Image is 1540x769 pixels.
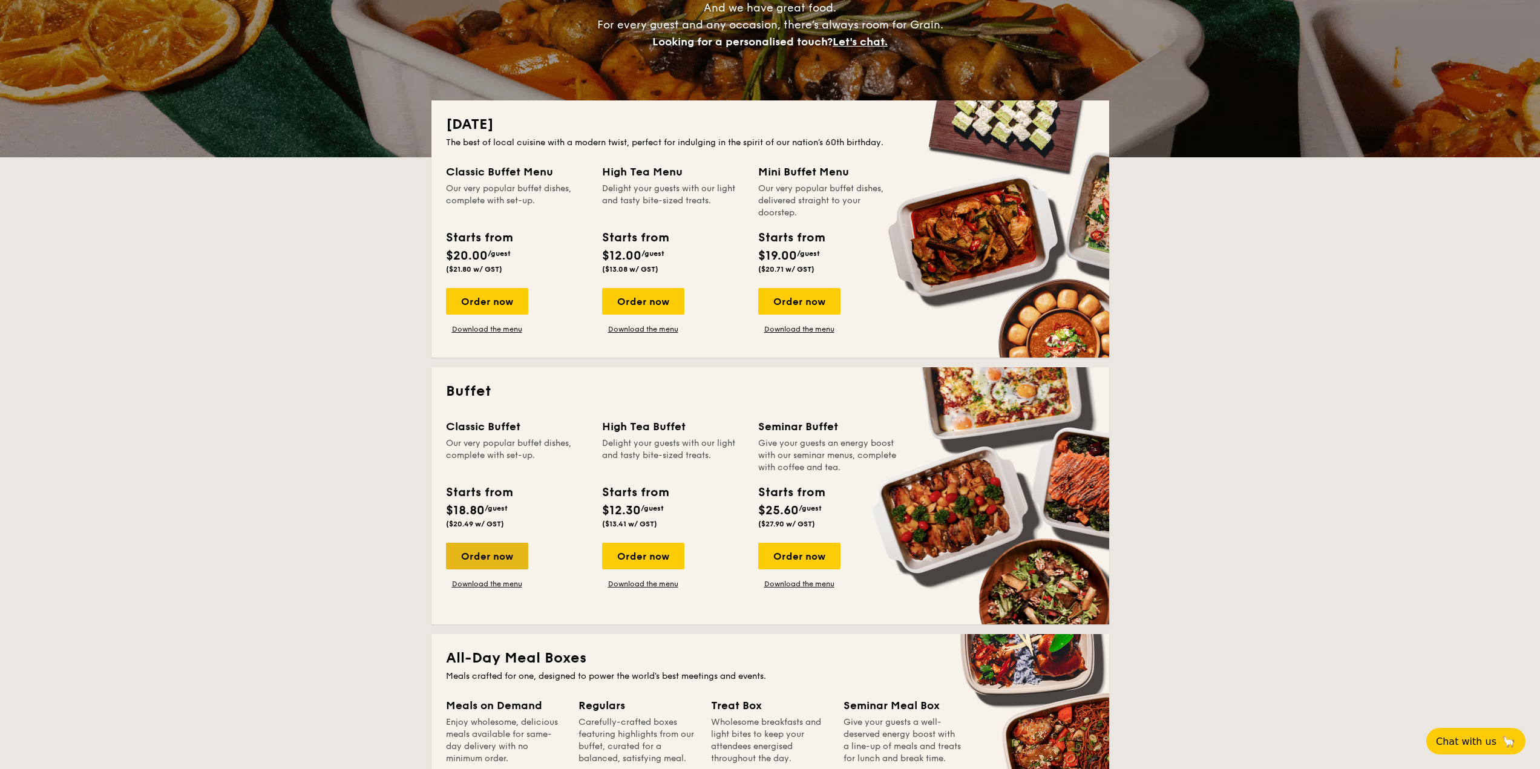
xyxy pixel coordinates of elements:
div: Carefully-crafted boxes featuring highlights from our buffet, curated for a balanced, satisfying ... [578,716,696,765]
div: Seminar Meal Box [844,697,962,714]
span: ($13.08 w/ GST) [602,265,658,273]
div: Order now [758,288,840,315]
div: Give your guests an energy boost with our seminar menus, complete with coffee and tea. [758,437,900,474]
div: Seminar Buffet [758,418,900,435]
div: Our very popular buffet dishes, delivered straight to your doorstep. [758,183,900,219]
div: Order now [758,543,840,569]
a: Download the menu [758,579,840,589]
h2: All-Day Meal Boxes [446,649,1095,668]
a: Download the menu [758,324,840,334]
div: Delight your guests with our light and tasty bite-sized treats. [602,183,744,219]
span: ($27.90 w/ GST) [758,520,815,528]
div: Classic Buffet Menu [446,163,588,180]
h2: [DATE] [446,115,1095,134]
span: Let's chat. [833,35,888,48]
div: Treat Box [711,697,829,714]
span: ($20.71 w/ GST) [758,265,814,273]
span: /guest [799,504,822,512]
span: /guest [641,504,664,512]
div: Regulars [578,697,696,714]
span: /guest [641,249,664,258]
span: /guest [797,249,820,258]
div: Order now [446,288,528,315]
div: High Tea Menu [602,163,744,180]
a: Download the menu [602,579,684,589]
span: ($13.41 w/ GST) [602,520,657,528]
a: Download the menu [602,324,684,334]
div: The best of local cuisine with a modern twist, perfect for indulging in the spirit of our nation’... [446,137,1095,149]
div: Starts from [758,229,824,247]
div: Meals crafted for one, designed to power the world's best meetings and events. [446,670,1095,682]
span: /guest [485,504,508,512]
div: Delight your guests with our light and tasty bite-sized treats. [602,437,744,474]
div: Order now [602,288,684,315]
span: 🦙 [1501,735,1516,748]
div: Our very popular buffet dishes, complete with set-up. [446,437,588,474]
div: Starts from [446,229,512,247]
span: ($20.49 w/ GST) [446,520,504,528]
span: Looking for a personalised touch? [652,35,833,48]
a: Download the menu [446,324,528,334]
span: $12.00 [602,249,641,263]
button: Chat with us🦙 [1426,728,1525,754]
h2: Buffet [446,382,1095,401]
span: $25.60 [758,503,799,518]
div: Starts from [758,483,824,502]
div: Give your guests a well-deserved energy boost with a line-up of meals and treats for lunch and br... [844,716,962,765]
span: And we have great food. For every guest and any occasion, there’s always room for Grain. [597,1,943,48]
div: High Tea Buffet [602,418,744,435]
div: Enjoy wholesome, delicious meals available for same-day delivery with no minimum order. [446,716,564,765]
div: Classic Buffet [446,418,588,435]
div: Wholesome breakfasts and light bites to keep your attendees energised throughout the day. [711,716,829,765]
div: Mini Buffet Menu [758,163,900,180]
div: Meals on Demand [446,697,564,714]
span: ($21.80 w/ GST) [446,265,502,273]
span: $18.80 [446,503,485,518]
span: /guest [488,249,511,258]
div: Order now [602,543,684,569]
span: $19.00 [758,249,797,263]
span: $12.30 [602,503,641,518]
div: Starts from [602,483,668,502]
div: Starts from [446,483,512,502]
div: Starts from [602,229,668,247]
div: Our very popular buffet dishes, complete with set-up. [446,183,588,219]
span: Chat with us [1436,736,1496,747]
div: Order now [446,543,528,569]
a: Download the menu [446,579,528,589]
span: $20.00 [446,249,488,263]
